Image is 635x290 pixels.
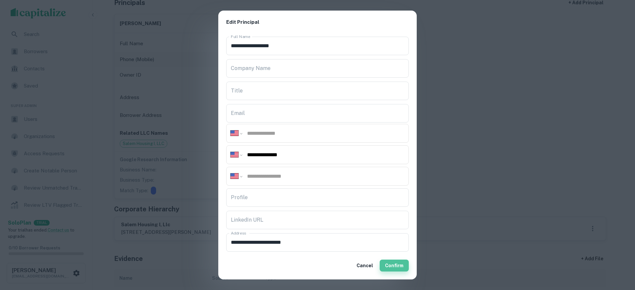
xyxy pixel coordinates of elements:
[380,260,409,272] button: Confirm
[354,260,376,272] button: Cancel
[231,230,246,236] label: Address
[218,11,417,34] h2: Edit Principal
[231,34,250,39] label: Full Name
[602,237,635,269] iframe: Chat Widget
